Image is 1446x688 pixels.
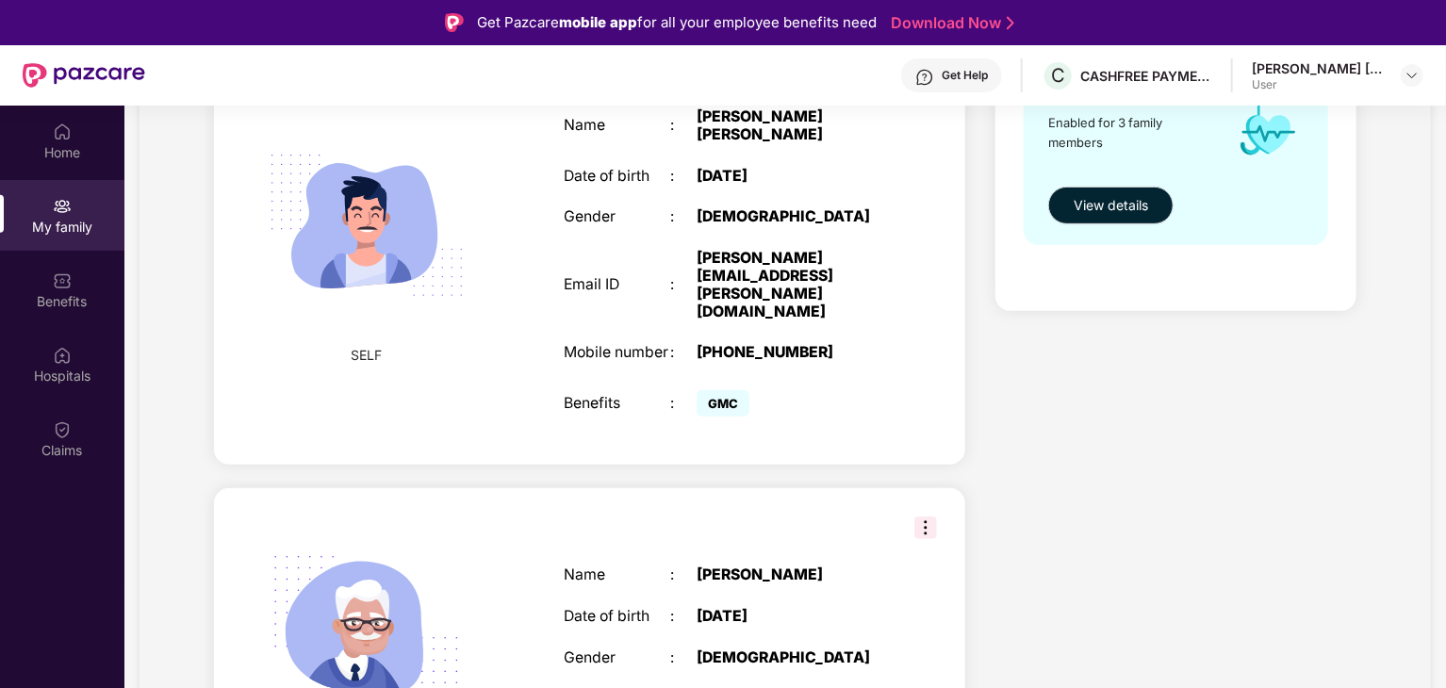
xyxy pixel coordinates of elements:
[697,566,883,584] div: [PERSON_NAME]
[891,13,1009,33] a: Download Now
[564,276,670,294] div: Email ID
[697,608,883,626] div: [DATE]
[53,346,72,365] img: svg+xml;base64,PHN2ZyBpZD0iSG9zcGl0YWxzIiB4bWxucz0iaHR0cDovL3d3dy53My5vcmcvMjAwMC9zdmciIHdpZHRoPS...
[1252,59,1384,77] div: [PERSON_NAME] [PERSON_NAME]
[697,168,883,186] div: [DATE]
[1252,77,1384,92] div: User
[670,649,697,667] div: :
[670,276,697,294] div: :
[564,566,670,584] div: Name
[1200,48,1319,176] img: icon
[23,63,145,88] img: New Pazcare Logo
[670,395,697,413] div: :
[53,197,72,216] img: svg+xml;base64,PHN2ZyB3aWR0aD0iMjAiIGhlaWdodD0iMjAiIHZpZXdCb3g9IjAgMCAyMCAyMCIgZmlsbD0ibm9uZSIgeG...
[1048,113,1199,152] span: Enabled for 3 family members
[53,123,72,141] img: svg+xml;base64,PHN2ZyBpZD0iSG9tZSIgeG1sbnM9Imh0dHA6Ly93d3cudzMub3JnLzIwMDAvc3ZnIiB3aWR0aD0iMjAiIG...
[53,420,72,439] img: svg+xml;base64,PHN2ZyBpZD0iQ2xhaW0iIHhtbG5zPSJodHRwOi8vd3d3LnczLm9yZy8yMDAwL3N2ZyIgd2lkdGg9IjIwIi...
[697,250,883,320] div: [PERSON_NAME][EMAIL_ADDRESS][PERSON_NAME][DOMAIN_NAME]
[697,208,883,226] div: [DEMOGRAPHIC_DATA]
[564,649,670,667] div: Gender
[915,68,934,87] img: svg+xml;base64,PHN2ZyBpZD0iSGVscC0zMngzMiIgeG1sbnM9Imh0dHA6Ly93d3cudzMub3JnLzIwMDAvc3ZnIiB3aWR0aD...
[564,208,670,226] div: Gender
[697,344,883,362] div: [PHONE_NUMBER]
[1051,64,1065,87] span: C
[670,344,697,362] div: :
[53,271,72,290] img: svg+xml;base64,PHN2ZyBpZD0iQmVuZWZpdHMiIHhtbG5zPSJodHRwOi8vd3d3LnczLm9yZy8yMDAwL3N2ZyIgd2lkdGg9Ij...
[564,168,670,186] div: Date of birth
[942,68,988,83] div: Get Help
[247,106,486,345] img: svg+xml;base64,PHN2ZyB4bWxucz0iaHR0cDovL3d3dy53My5vcmcvMjAwMC9zdmciIHdpZHRoPSIyMjQiIGhlaWdodD0iMT...
[564,608,670,626] div: Date of birth
[564,344,670,362] div: Mobile number
[1405,68,1420,83] img: svg+xml;base64,PHN2ZyBpZD0iRHJvcGRvd24tMzJ4MzIiIHhtbG5zPSJodHRwOi8vd3d3LnczLm9yZy8yMDAwL3N2ZyIgd2...
[670,608,697,626] div: :
[352,345,383,366] span: SELF
[670,566,697,584] div: :
[670,168,697,186] div: :
[1074,195,1148,216] span: View details
[670,208,697,226] div: :
[697,649,883,667] div: [DEMOGRAPHIC_DATA]
[697,390,749,417] span: GMC
[914,516,937,539] img: svg+xml;base64,PHN2ZyB3aWR0aD0iMzIiIGhlaWdodD0iMzIiIHZpZXdCb3g9IjAgMCAzMiAzMiIgZmlsbD0ibm9uZSIgeG...
[697,108,883,144] div: [PERSON_NAME] [PERSON_NAME]
[564,395,670,413] div: Benefits
[559,13,637,31] strong: mobile app
[1048,187,1174,224] button: View details
[670,117,697,135] div: :
[477,11,877,34] div: Get Pazcare for all your employee benefits need
[1080,67,1212,85] div: CASHFREE PAYMENTS INDIA PVT. LTD.
[1007,13,1014,33] img: Stroke
[445,13,464,32] img: Logo
[564,117,670,135] div: Name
